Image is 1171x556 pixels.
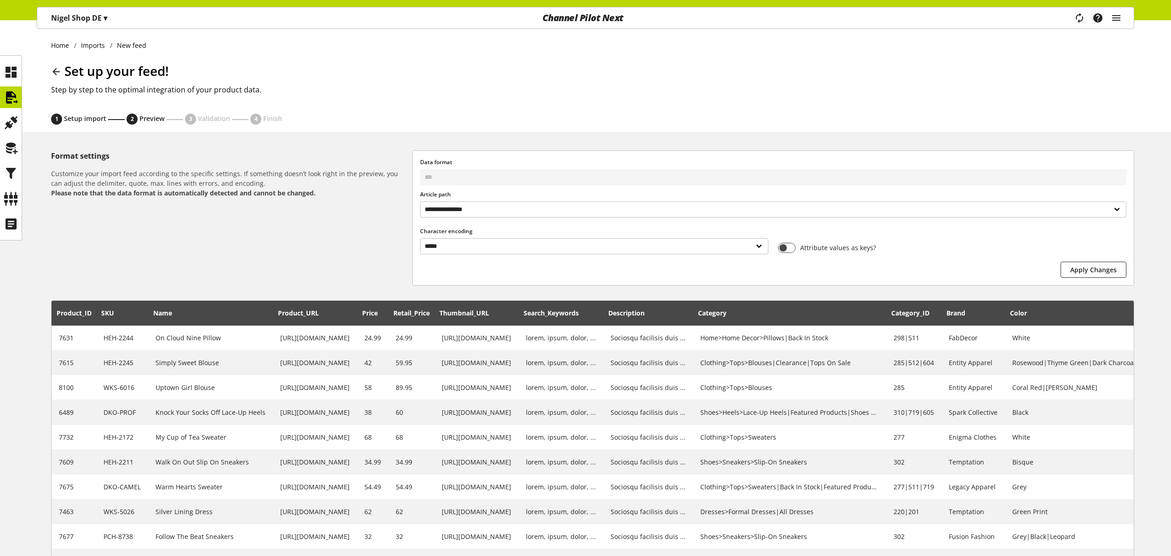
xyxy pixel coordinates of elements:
[1012,532,1136,541] div: Grey|Black|Leopard
[442,482,511,492] div: https://www.domain.com/images/dko-camel_600x600.png
[700,383,879,392] div: Clothing>Tops>Blouses
[189,115,192,123] span: 3
[156,383,265,392] div: Uptown Girl Blouse
[949,507,998,516] div: Temptation
[442,532,511,541] div: https://www.domain.com/images/pch-8738_600x600.png
[104,383,141,392] div: WKS-6016
[420,158,452,166] span: Data format
[393,309,430,317] span: Retail_Price
[55,115,58,123] span: 1
[59,482,89,492] div: 7675
[280,358,350,367] div: https://www.domain.com/product/heh-2245
[611,358,686,367] div: Sociosqu facilisis duis ...
[64,114,106,123] span: Setup import
[1012,457,1136,467] div: Bisque
[946,309,965,317] span: Brand
[611,532,686,541] div: Sociosqu facilisis duis ...
[59,457,89,467] div: 7609
[131,115,134,123] span: 2
[894,457,934,467] div: 302
[894,383,934,392] div: 285
[364,333,381,343] div: 24.99
[894,358,934,367] div: 285|512|604
[442,407,511,417] div: https://www.domain.com/images/dko-prof_600x600.png
[156,432,265,442] div: My Cup of Tea Sweater
[51,150,409,161] h5: Format settings
[700,532,879,541] div: Shoes>Sneakers>Slip-On Sneakers
[364,358,381,367] div: 42
[700,358,879,367] div: Clothing>Tops>Blouses|Clearance|Tops On Sale
[59,532,89,541] div: 7677
[101,309,114,317] span: SKU
[526,407,596,417] div: lorem, ipsum, dolor, ...
[949,358,998,367] div: Entity Apparel
[59,507,89,516] div: 7463
[59,383,89,392] div: 8100
[364,532,381,541] div: 32
[526,482,596,492] div: lorem, ipsum, dolor, ...
[51,12,107,23] p: Nigel Shop DE
[364,457,381,467] div: 34.99
[700,432,879,442] div: Clothing>Tops>Sweaters
[1012,358,1136,367] div: Rosewood|Thyme Green|Dark Charcoal
[104,532,141,541] div: PCH-8738
[104,507,141,516] div: WKS-5026
[442,457,511,467] div: https://www.domain.com/images/heh-2211_600x600.png
[949,333,998,343] div: FabDecor
[894,507,934,516] div: 220|201
[59,432,89,442] div: 7732
[396,532,427,541] div: 32
[439,309,489,317] span: Thumbnail_URL
[949,482,998,492] div: Legacy Apparel
[51,40,74,50] a: Home
[949,432,998,442] div: Enigma Clothes
[64,62,169,80] span: Set up your feed!
[526,457,596,467] div: lorem, ipsum, dolor, ...
[51,169,409,198] h6: Customize your import feed according to the specific settings. If something doesn’t look right in...
[37,7,1134,29] nav: main navigation
[894,432,934,442] div: 277
[1070,265,1117,275] span: Apply Changes
[364,383,381,392] div: 58
[156,407,265,417] div: Knock Your Socks Off Lace-Up Heels
[396,383,427,392] div: 89.95
[420,227,473,235] span: Character encoding
[198,114,230,123] span: Validation
[894,482,934,492] div: 277|511|719
[156,333,265,343] div: On Cloud Nine Pillow
[104,358,141,367] div: HEH-2245
[1012,507,1136,516] div: Green Print
[156,482,265,492] div: Warm Hearts Sweater
[76,40,110,50] a: Imports
[526,358,596,367] div: lorem, ipsum, dolor, ...
[280,383,350,392] div: https://www.domain.com/product/wks-6016
[104,432,141,442] div: HEH-2172
[700,407,879,417] div: Shoes>Heels>Lace-Up Heels|Featured Products|Shoes On Sale
[104,457,141,467] div: HEH-2211
[362,309,378,317] span: Price
[59,333,89,343] div: 7631
[263,114,282,123] span: Finish
[526,432,596,442] div: lorem, ipsum, dolor, ...
[891,309,929,317] span: Category_ID
[611,457,686,467] div: Sociosqu facilisis duis ...
[280,432,350,442] div: https://www.domain.com/product/heh-2172
[156,532,265,541] div: Follow The Beat Sneakers
[894,532,934,541] div: 302
[51,189,316,197] b: Please note that the data format is automatically detected and cannot be changed.
[1012,482,1136,492] div: Grey
[949,457,998,467] div: Temptation
[949,407,998,417] div: Spark Collective
[280,407,350,417] div: https://www.domain.com/product/dko-prof
[396,457,427,467] div: 34.99
[156,457,265,467] div: Walk On Out Slip On Sneakers
[700,507,879,516] div: Dresses>Formal Dresses|All Dresses
[396,507,427,516] div: 62
[526,532,596,541] div: lorem, ipsum, dolor, ...
[59,407,89,417] div: 6489
[104,333,141,343] div: HEH-2244
[364,482,381,492] div: 54.49
[364,407,381,417] div: 38
[796,243,876,252] span: Attribute values as keys?
[51,84,1134,95] h2: Step by step to the optimal integration of your product data.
